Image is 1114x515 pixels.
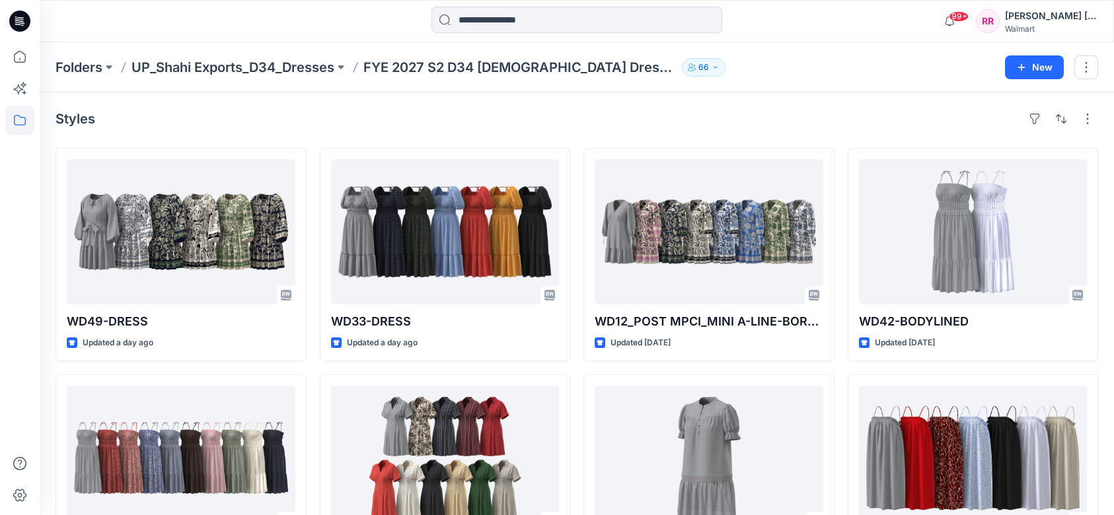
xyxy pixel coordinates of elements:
[875,336,935,350] p: Updated [DATE]
[611,336,671,350] p: Updated [DATE]
[1005,8,1097,24] div: [PERSON_NAME] [PERSON_NAME]
[595,312,823,331] p: WD12_POST MPCI_MINI A-LINE-BORDER DRESS
[67,312,295,331] p: WD49-DRESS
[363,58,677,77] p: FYE 2027 S2 D34 [DEMOGRAPHIC_DATA] Dresses - Shahi
[347,336,418,350] p: Updated a day ago
[83,336,153,350] p: Updated a day ago
[56,58,102,77] a: Folders
[859,312,1088,331] p: WD42-BODYLINED
[859,159,1088,304] a: WD42-BODYLINED
[67,159,295,304] a: WD49-DRESS
[698,60,709,75] p: 66
[56,111,95,127] h4: Styles
[1005,24,1097,34] div: Walmart
[949,11,969,22] span: 99+
[595,159,823,304] a: WD12_POST MPCI_MINI A-LINE-BORDER DRESS
[1005,55,1064,79] button: New
[976,9,1000,33] div: RR
[131,58,334,77] a: UP_Shahi Exports_D34_Dresses
[331,312,560,331] p: WD33-DRESS
[331,159,560,304] a: WD33-DRESS
[682,58,725,77] button: 66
